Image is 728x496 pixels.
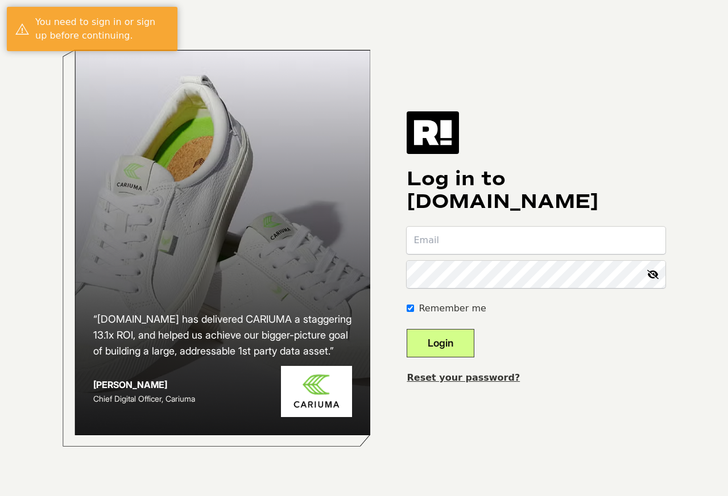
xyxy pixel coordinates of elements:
strong: [PERSON_NAME] [93,379,167,390]
input: Email [407,227,665,254]
span: Chief Digital Officer, Cariuma [93,394,195,403]
a: Reset your password? [407,372,520,383]
button: Login [407,329,474,357]
h1: Log in to [DOMAIN_NAME] [407,168,665,213]
img: Cariuma [281,366,352,418]
label: Remember me [419,302,486,315]
h2: “[DOMAIN_NAME] has delivered CARIUMA a staggering 13.1x ROI, and helped us achieve our bigger-pic... [93,311,353,359]
img: Retention.com [407,111,459,153]
div: You need to sign in or sign up before continuing. [35,15,169,43]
